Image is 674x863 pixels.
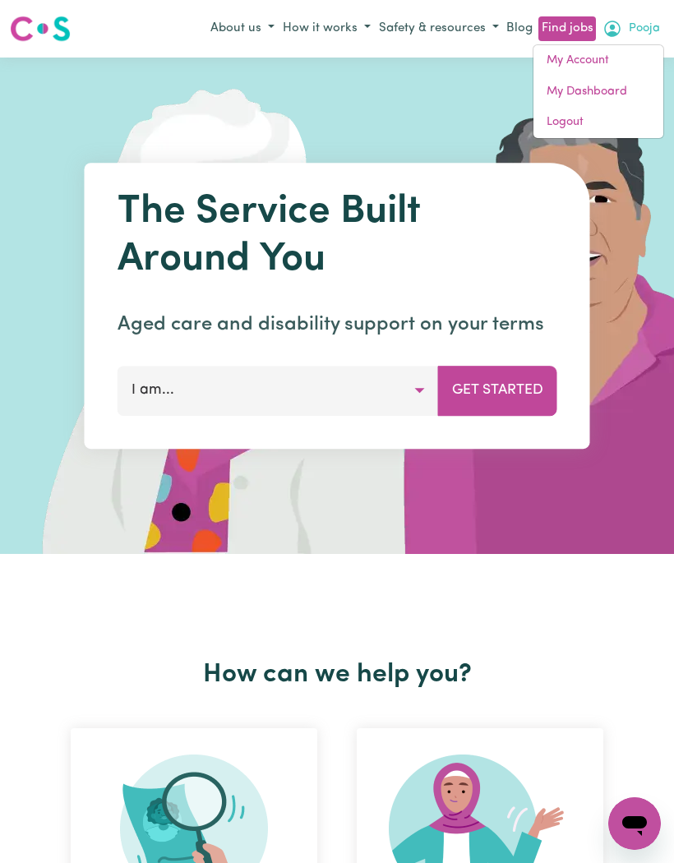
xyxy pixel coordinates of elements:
a: My Dashboard [533,76,663,108]
button: I am... [118,366,439,415]
a: Logout [533,107,663,138]
p: Aged care and disability support on your terms [118,310,557,339]
a: Find jobs [538,16,595,42]
a: My Account [533,45,663,76]
a: Blog [503,16,536,42]
span: Pooja [629,20,660,38]
div: My Account [533,44,664,139]
img: Careseekers logo [10,14,71,44]
a: Careseekers logo [10,10,71,48]
button: My Account [598,15,664,43]
button: Get Started [438,366,557,415]
h2: How can we help you? [51,659,623,690]
iframe: Button to launch messaging window [608,797,661,850]
button: How it works [279,16,375,43]
h1: The Service Built Around You [118,189,557,284]
button: About us [206,16,279,43]
button: Safety & resources [375,16,503,43]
